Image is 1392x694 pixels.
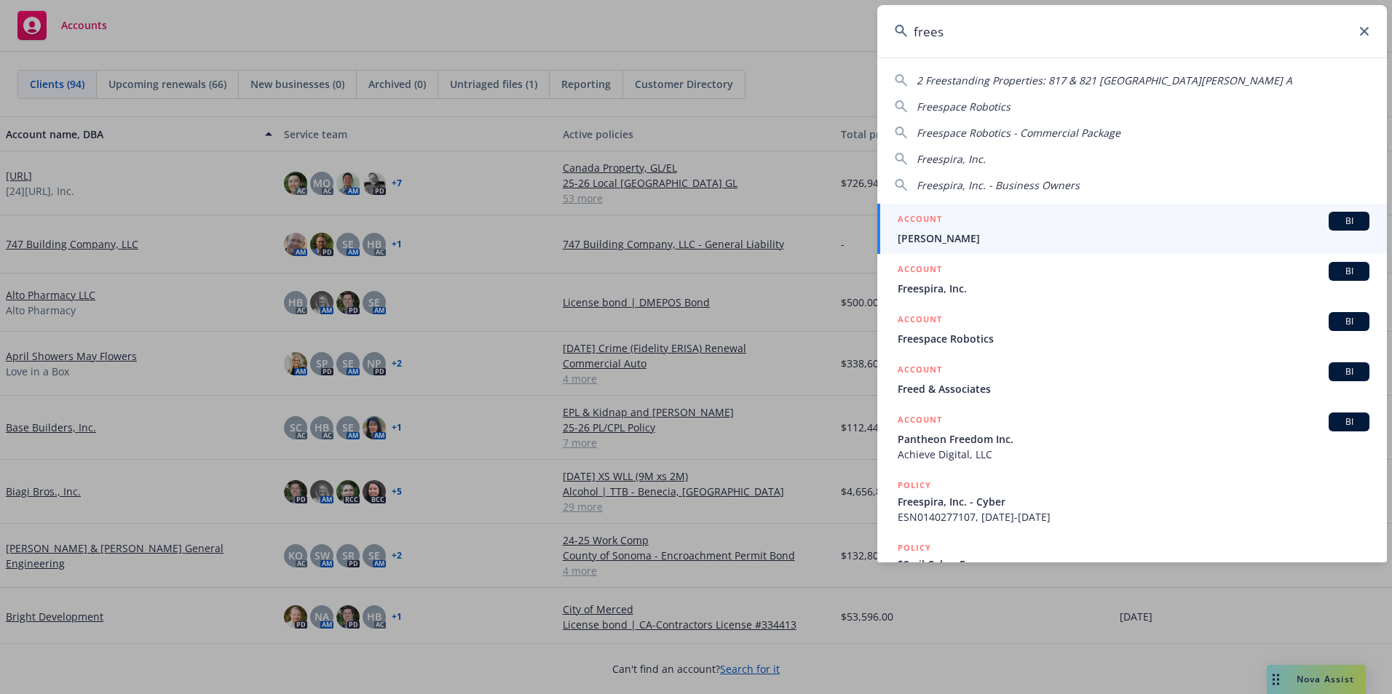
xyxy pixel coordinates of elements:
[898,331,1369,346] span: Freespace Robotics
[898,478,931,492] h5: POLICY
[1334,365,1364,378] span: BI
[898,431,1369,447] span: Pantheon Freedom Inc.
[877,533,1387,595] a: POLICY$2mil Cyber Excess
[898,557,1369,572] span: $2mil Cyber Excess
[1334,315,1364,328] span: BI
[917,178,1080,192] span: Freespira, Inc. - Business Owners
[877,254,1387,304] a: ACCOUNTBIFreespira, Inc.
[898,312,942,330] h5: ACCOUNT
[917,73,1292,87] span: 2 Freestanding Properties: 817 & 821 [GEOGRAPHIC_DATA][PERSON_NAME] A
[898,509,1369,525] span: ESN0140277107, [DATE]-[DATE]
[877,304,1387,354] a: ACCOUNTBIFreespace Robotics
[917,126,1120,140] span: Freespace Robotics - Commercial Package
[898,231,1369,246] span: [PERSON_NAME]
[898,412,942,430] h5: ACCOUNT
[898,281,1369,296] span: Freespira, Inc.
[898,541,931,555] h5: POLICY
[877,470,1387,533] a: POLICYFreespira, Inc. - CyberESN0140277107, [DATE]-[DATE]
[877,204,1387,254] a: ACCOUNTBI[PERSON_NAME]
[898,447,1369,462] span: Achieve Digital, LLC
[1334,265,1364,278] span: BI
[1334,415,1364,428] span: BI
[917,100,1011,113] span: Freespace Robotics
[917,152,986,166] span: Freespira, Inc.
[898,212,942,229] h5: ACCOUNT
[877,5,1387,57] input: Search...
[898,362,942,380] h5: ACCOUNT
[898,262,942,279] h5: ACCOUNT
[898,494,1369,509] span: Freespira, Inc. - Cyber
[898,381,1369,396] span: Freed & Associates
[877,404,1387,470] a: ACCOUNTBIPantheon Freedom Inc.Achieve Digital, LLC
[1334,215,1364,228] span: BI
[877,354,1387,404] a: ACCOUNTBIFreed & Associates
